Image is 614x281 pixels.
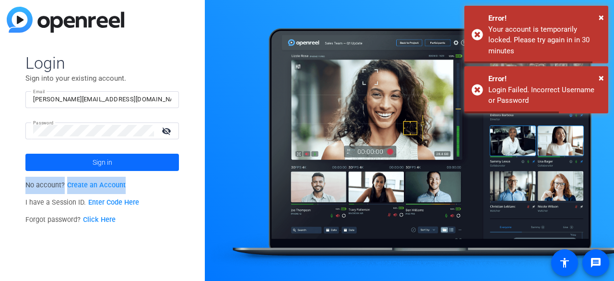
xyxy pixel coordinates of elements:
div: Your account is temporarily locked. Please try again in in 30 minutes [488,24,601,57]
mat-label: Email [33,89,45,94]
button: Sign in [25,154,179,171]
button: Close [599,10,604,24]
div: Login Failed. Incorrect Username or Password [488,85,601,106]
p: Sign into your existing account. [25,73,179,84]
span: I have a Session ID. [25,198,139,207]
span: Sign in [93,150,112,174]
a: Click Here [83,216,116,224]
div: Error! [488,73,601,85]
span: × [599,12,604,23]
input: Enter Email Address [33,94,171,105]
a: Enter Code Here [88,198,139,207]
mat-icon: message [590,257,602,269]
span: Login [25,53,179,73]
mat-icon: accessibility [559,257,570,269]
mat-label: Password [33,120,54,125]
span: Forgot password? [25,216,116,224]
mat-icon: visibility_off [156,124,179,138]
span: × [599,72,604,84]
img: blue-gradient.svg [7,7,124,33]
button: Close [599,71,604,85]
a: Create an Account [67,181,126,189]
span: No account? [25,181,126,189]
div: Error! [488,13,601,24]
